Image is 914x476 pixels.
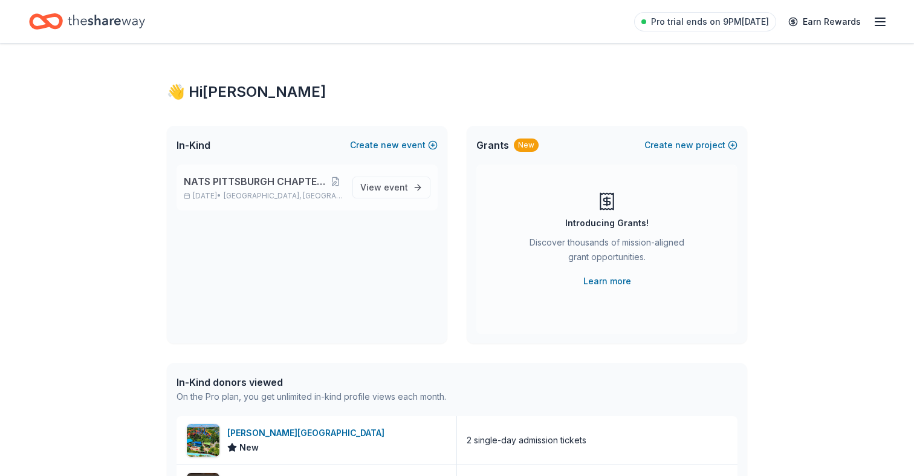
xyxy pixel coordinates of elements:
a: Home [29,7,145,36]
a: Learn more [583,274,631,289]
span: [GEOGRAPHIC_DATA], [GEOGRAPHIC_DATA] [224,191,343,201]
a: Earn Rewards [781,11,868,33]
div: Discover thousands of mission-aligned grant opportunities. [525,235,689,269]
div: 2 single-day admission tickets [467,433,586,448]
span: Pro trial ends on 9PM[DATE] [651,15,769,29]
div: New [514,139,539,152]
span: new [381,138,399,152]
div: [PERSON_NAME][GEOGRAPHIC_DATA] [227,426,389,440]
span: In-Kind [177,138,210,152]
div: 👋 Hi [PERSON_NAME] [167,82,747,102]
button: Createnewevent [350,138,438,152]
a: View event [352,177,430,198]
span: event [384,182,408,192]
div: Introducing Grants! [565,216,649,230]
span: View [360,180,408,195]
div: On the Pro plan, you get unlimited in-kind profile views each month. [177,390,446,404]
span: New [239,440,259,455]
p: [DATE] • [184,191,343,201]
span: Grants [476,138,509,152]
div: In-Kind donors viewed [177,375,446,390]
a: Pro trial ends on 9PM[DATE] [634,12,776,31]
button: Createnewproject [644,138,737,152]
span: NATS PITTSBURGH CHAPTER FIRST ANNIVERSARY [184,174,328,189]
img: Image for Dorney Park & Wildwater Kingdom [187,424,219,457]
span: new [675,138,693,152]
